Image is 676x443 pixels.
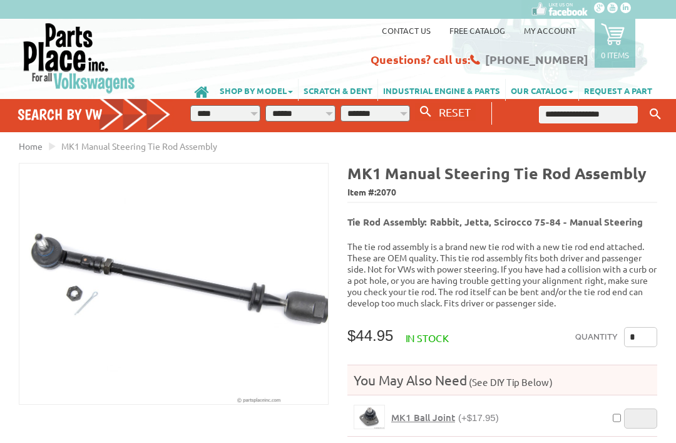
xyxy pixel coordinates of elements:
[347,327,393,344] span: $44.95
[406,331,449,344] span: In stock
[347,216,643,228] b: Tie Rod Assembly: Rabbit, Jetta, Scirocco 75-84 - Manual Steering
[382,25,431,36] a: Contact us
[506,79,578,101] a: OUR CATALOG
[601,50,629,60] p: 0 items
[347,241,657,308] p: The tie rod assembly is a brand new tie rod with a new tie rod end attached. These are OEM qualit...
[579,79,657,101] a: REQUEST A PART
[575,327,618,347] label: Quantity
[347,372,657,388] h4: You May Also Need
[439,105,471,118] span: RESET
[347,184,657,202] span: Item #:
[391,412,499,424] a: MK1 Ball Joint(+$17.95)
[467,376,553,388] span: (See DIY Tip Below)
[376,186,396,197] span: 2070
[22,22,136,94] img: Parts Place Inc!
[415,103,436,121] button: Search By VW...
[299,79,377,101] a: SCRATCH & DENT
[434,103,476,121] button: RESET
[524,25,576,36] a: My Account
[354,405,384,429] img: MK1 Ball Joint
[378,79,505,101] a: INDUSTRIAL ENGINE & PARTS
[458,412,499,423] span: (+$17.95)
[595,19,635,68] a: 0 items
[19,164,328,404] img: MK1 Manual Steering Tie Rod Assembly
[18,105,171,123] h4: Search by VW
[354,405,385,429] a: MK1 Ball Joint
[347,163,646,183] b: MK1 Manual Steering Tie Rod Assembly
[215,79,298,101] a: SHOP BY MODEL
[391,411,455,424] span: MK1 Ball Joint
[19,140,43,152] a: Home
[449,25,505,36] a: Free Catalog
[61,140,217,152] span: MK1 Manual Steering Tie Rod Assembly
[646,104,665,125] button: Keyword Search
